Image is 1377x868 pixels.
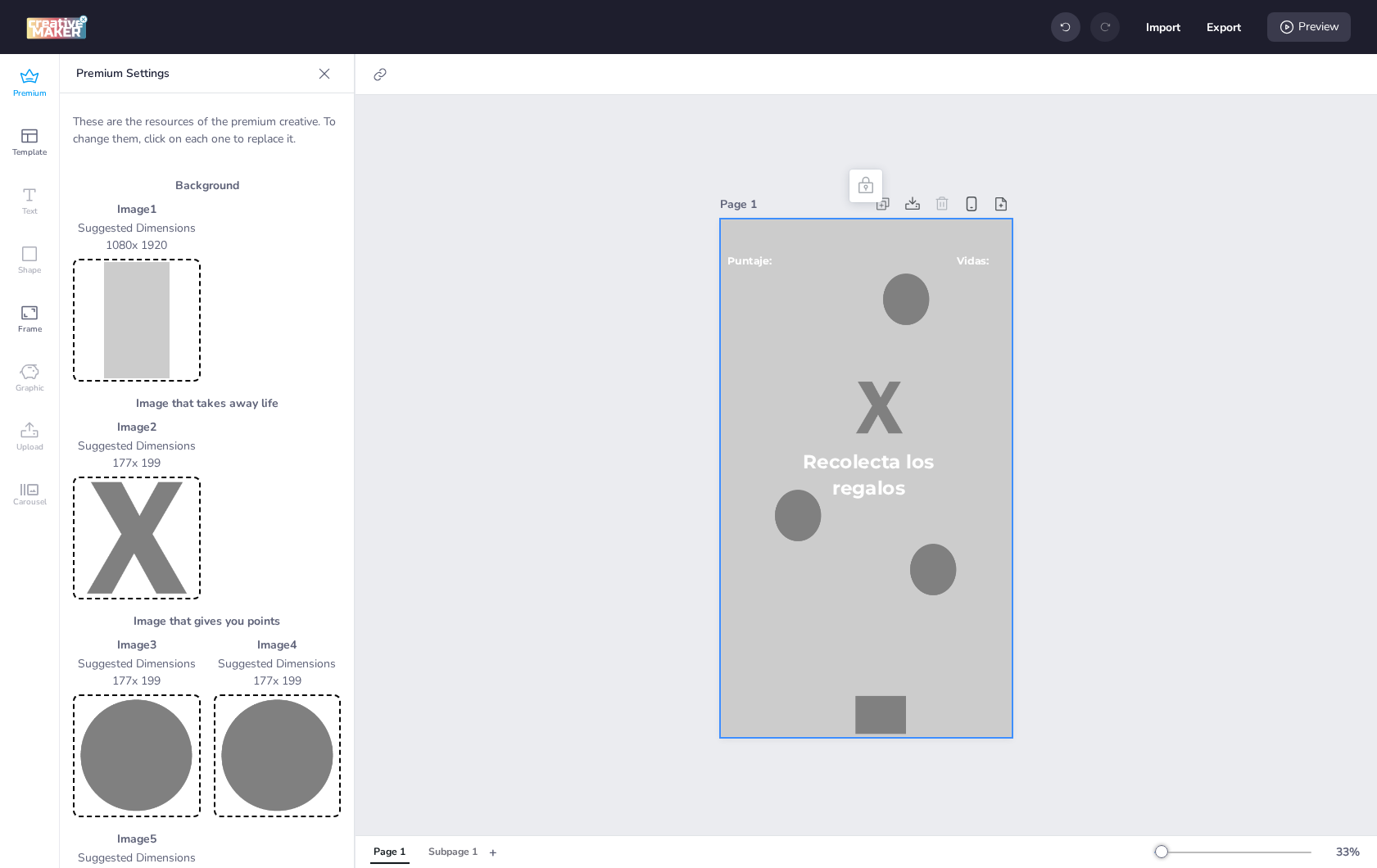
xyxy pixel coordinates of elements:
span: Template [12,146,47,159]
h3: Image that takes away life [73,395,341,412]
div: Page 1 [374,845,405,860]
div: Subpage 1 [428,845,478,860]
p: 177 x 199 [73,672,201,689]
p: Suggested Dimensions [73,655,201,672]
p: These are the resources of the premium creative. To change them, click on each one to replace it. [73,113,341,147]
div: 33 % [1328,843,1367,861]
span: Carousel [13,495,47,509]
span: Upload [16,441,43,454]
span: Puntaje: [727,255,772,268]
img: Preview [76,480,197,596]
p: Image 2 [73,418,201,436]
p: Image 5 [73,830,201,848]
p: Suggested Dimensions [73,849,201,866]
span: Premium [13,87,47,100]
h3: Image that gives you points [73,613,341,630]
p: Suggested Dimensions [73,219,201,237]
p: Premium Settings [76,54,311,93]
p: 1080 x 1920 [73,237,201,254]
div: Tabs [362,838,489,866]
span: Shape [18,264,41,277]
div: Preview [1267,12,1351,42]
p: Suggested Dimensions [73,437,201,454]
span: Recolecta los regalos [804,450,935,500]
span: Graphic [16,382,44,395]
p: 177 x 199 [214,672,342,689]
p: Image 4 [214,636,342,653]
p: Suggested Dimensions [214,655,342,672]
span: Frame [18,323,42,336]
h3: Background [73,177,341,194]
span: Vidas: [957,255,989,268]
img: Preview [217,698,338,814]
img: logo Creative Maker [26,15,88,39]
img: Preview [76,698,197,814]
span: Text [22,205,38,218]
p: 177 x 199 [73,454,201,472]
img: Preview [76,262,197,378]
button: + [489,838,497,866]
p: Image 1 [73,201,201,218]
button: Export [1207,10,1241,44]
p: Image 3 [73,636,201,653]
div: Page 1 [720,196,864,213]
button: Import [1146,10,1180,44]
